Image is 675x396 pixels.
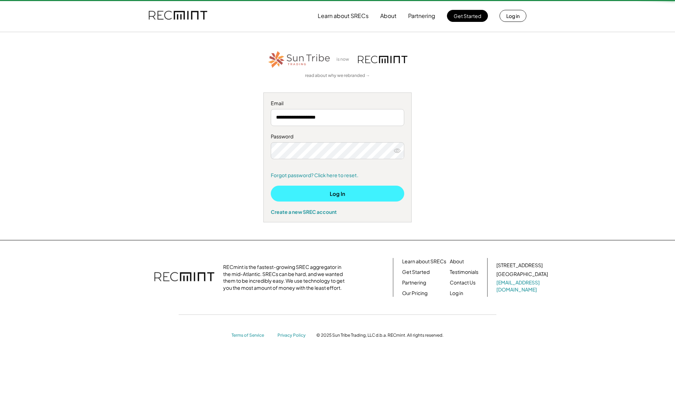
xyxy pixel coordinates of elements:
[500,10,526,22] button: Log in
[232,332,270,338] a: Terms of Service
[450,258,464,265] a: About
[402,279,426,286] a: Partnering
[450,290,463,297] a: Log in
[271,100,404,107] div: Email
[154,265,214,290] img: recmint-logotype%403x.png
[335,56,354,62] div: is now
[496,271,548,278] div: [GEOGRAPHIC_DATA]
[271,209,404,215] div: Create a new SREC account
[271,133,404,140] div: Password
[447,10,488,22] button: Get Started
[223,264,348,291] div: RECmint is the fastest-growing SREC aggregator in the mid-Atlantic. SRECs can be hard, and we wan...
[271,172,404,179] a: Forgot password? Click here to reset.
[408,9,435,23] button: Partnering
[149,4,207,28] img: recmint-logotype%403x.png
[496,279,549,293] a: [EMAIL_ADDRESS][DOMAIN_NAME]
[496,262,543,269] div: [STREET_ADDRESS]
[402,290,428,297] a: Our Pricing
[402,269,430,276] a: Get Started
[268,50,331,69] img: STT_Horizontal_Logo%2B-%2BColor.png
[380,9,396,23] button: About
[271,186,404,202] button: Log In
[450,279,476,286] a: Contact Us
[402,258,446,265] a: Learn about SRECs
[305,73,370,79] a: read about why we rebranded →
[318,9,369,23] button: Learn about SRECs
[358,56,407,63] img: recmint-logotype%403x.png
[316,332,443,338] div: © 2025 Sun Tribe Trading, LLC d.b.a. RECmint. All rights reserved.
[277,332,309,338] a: Privacy Policy
[450,269,478,276] a: Testimonials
